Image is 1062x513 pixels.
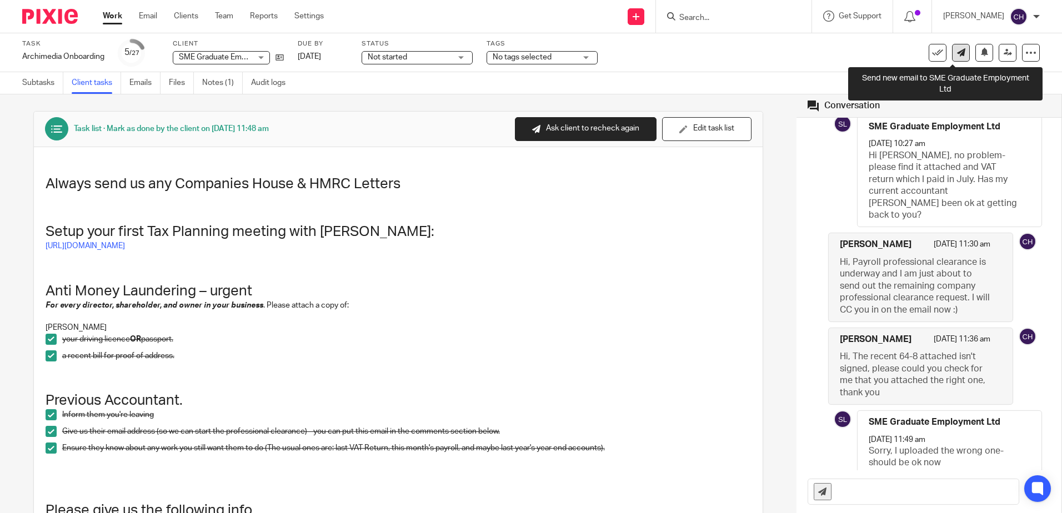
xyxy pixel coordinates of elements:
a: Clients [174,11,198,22]
span: Get Support [839,12,881,20]
a: Subtasks [22,72,63,94]
img: svg%3E [1019,233,1036,250]
h1: Setup your first Tax Planning meeting with [PERSON_NAME]: [46,223,752,240]
a: Client tasks [72,72,121,94]
div: Archimedia Onboarding [22,51,104,62]
h4: SME Graduate Employment Ltd [869,416,1000,428]
a: Emails [129,72,161,94]
h1: Previous Accountant. [46,392,752,409]
a: [URL][DOMAIN_NAME] [46,242,125,250]
img: svg%3E [1019,328,1036,345]
img: svg%3E [834,410,851,428]
a: Notes (1) [202,72,243,94]
span: SME Graduate Employment Ltd [179,53,288,61]
a: Email [139,11,157,22]
p: Hi, The recent 64-8 attached isn't signed, please could you check for me that you attached the ri... [840,351,991,399]
a: Work [103,11,122,22]
h1: Anti Money Laundering – urgent [46,283,752,300]
p: Give us their email address (so we can start the professional clearance) - you can put this email... [62,426,752,437]
p: Ensure they know about any work you still want them to do (The usual ones are: last VAT Return, t... [62,442,752,454]
p: your driving licence passport. [62,334,752,345]
p: [DATE] 11:36 am [934,334,990,351]
a: Audit logs [251,72,294,94]
h4: SME Graduate Employment Ltd [869,121,1000,133]
label: Status [362,39,473,48]
small: /27 [129,50,139,56]
p: . Please attach a copy of: [46,300,752,311]
div: Conversation [824,100,880,112]
div: Task list · Mark as done by the client on [DATE] 11:48 am [74,123,269,134]
a: Team [215,11,233,22]
a: Reports [250,11,278,22]
h4: [PERSON_NAME] [840,334,911,345]
span: [DATE] [298,53,321,61]
p: Sorry, I uploaded the wrong one- should be ok now [869,445,1020,469]
button: Edit task list [662,117,752,141]
span: No tags selected [493,53,552,61]
div: 5 [124,46,139,59]
p: [PERSON_NAME] [46,322,752,333]
p: Inform them you're leaving [62,409,752,420]
img: svg%3E [1010,8,1028,26]
a: Settings [294,11,324,22]
em: For every director, shareholder, and owner in your business [46,301,263,309]
button: Ask client to recheck again [515,117,657,141]
p: [PERSON_NAME] [943,11,1004,22]
input: Search [678,13,778,23]
label: Client [173,39,284,48]
p: Hi, Payroll professional clearance is underway and I am just about to send out the remaining comp... [840,256,991,316]
p: [DATE] 11:49 am [869,434,925,445]
h1: Always send us any Companies House & HMRC Letters [46,175,752,193]
img: svg%3E [834,115,851,133]
p: a recent bill for proof of address. [62,350,752,361]
strong: OR [130,335,141,343]
label: Task [22,39,104,48]
label: Due by [298,39,348,48]
label: Tags [487,39,598,48]
a: Files [169,72,194,94]
span: Not started [368,53,407,61]
h4: [PERSON_NAME] [840,239,911,250]
p: [DATE] 11:30 am [934,239,990,256]
img: Pixie [22,9,78,24]
p: Hi [PERSON_NAME], no problem- please find it attached and VAT return which I paid in July. Has my... [869,150,1020,222]
p: [DATE] 10:27 am [869,138,925,149]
